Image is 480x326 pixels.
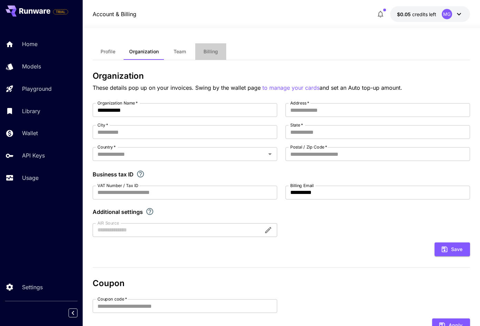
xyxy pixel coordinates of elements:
[442,9,452,19] div: MG
[97,100,138,106] label: Organization Name
[204,48,218,55] span: Billing
[101,48,115,55] span: Profile
[93,170,134,178] p: Business tax ID
[53,9,68,14] span: TRIAL
[136,170,145,178] svg: If you are a business tax registrant, please enter your business tax ID here.
[93,208,143,216] p: Additional settings
[22,174,39,182] p: Usage
[412,11,436,17] span: credits left
[97,296,127,302] label: Coupon code
[97,144,116,150] label: Country
[320,84,402,91] span: and set an Auto top-up amount.
[435,242,470,257] button: Save
[97,183,138,188] label: VAT Number / Tax ID
[129,48,159,55] span: Organization
[174,48,186,55] span: Team
[390,6,470,22] button: $0.05MG
[22,129,38,137] p: Wallet
[22,151,45,160] p: API Keys
[397,11,436,18] div: $0.05
[93,84,262,91] span: These details pop up on your invoices. Swing by the wallet page
[97,220,119,226] label: AIR Source
[93,10,136,18] nav: breadcrumb
[22,283,43,291] p: Settings
[22,107,40,115] p: Library
[93,10,136,18] a: Account & Billing
[97,122,108,128] label: City
[290,144,327,150] label: Postal / Zip Code
[290,183,314,188] label: Billing Email
[290,122,303,128] label: State
[93,279,470,288] h3: Coupon
[146,207,154,216] svg: Explore additional customization settings
[22,40,38,48] p: Home
[22,62,41,70] p: Models
[265,149,275,159] button: Open
[93,71,470,81] h3: Organization
[74,307,83,319] div: Collapse sidebar
[69,308,77,317] button: Collapse sidebar
[22,85,52,93] p: Playground
[397,11,412,17] span: $0.05
[53,8,68,16] span: Add your payment card to enable full platform functionality.
[290,100,309,106] label: Address
[262,84,320,92] button: to manage your cards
